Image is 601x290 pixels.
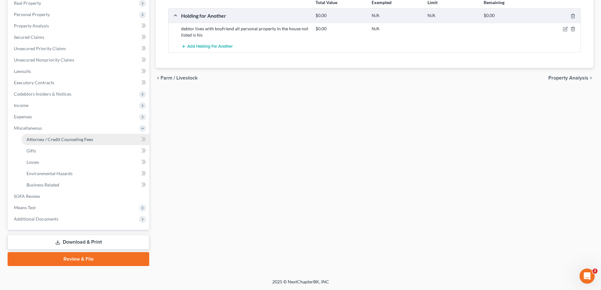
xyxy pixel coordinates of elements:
[121,279,480,290] div: 2025 © NextChapterBK, INC
[8,235,149,250] a: Download & Print
[368,13,424,19] div: N/A
[548,75,593,80] button: Property Analysis chevron_right
[27,148,36,153] span: Gifts
[14,57,74,62] span: Unsecured Nonpriority Claims
[21,134,149,145] a: Attorney / Credit Counseling Fees
[21,145,149,157] a: Gifts
[9,66,149,77] a: Lawsuits
[592,269,598,274] span: 2
[21,168,149,179] a: Environmental Hazards
[548,75,588,80] span: Property Analysis
[14,23,49,28] span: Property Analysis
[27,137,93,142] span: Attorney / Credit Counseling Fees
[480,13,536,19] div: $0.00
[14,68,31,74] span: Lawsuits
[9,54,149,66] a: Unsecured Nonpriority Claims
[8,252,149,266] a: Review & File
[9,43,149,54] a: Unsecured Priority Claims
[14,34,44,40] span: Secured Claims
[178,12,312,19] div: Holding for Another
[14,12,50,17] span: Personal Property
[187,44,233,49] span: Add Holding for Another
[27,182,59,187] span: Business Related
[9,20,149,32] a: Property Analysis
[156,75,197,80] button: chevron_left Farm / Livestock
[161,75,197,80] span: Farm / Livestock
[14,125,42,131] span: Miscellaneous
[14,114,32,119] span: Expenses
[14,103,28,108] span: Income
[312,13,368,19] div: $0.00
[9,32,149,43] a: Secured Claims
[14,0,41,6] span: Real Property
[21,157,149,168] a: Losses
[9,191,149,202] a: SOFA Review
[178,26,312,38] div: debtor lives with boyfriend all personal property in the house not listed is his
[27,159,39,165] span: Losses
[14,205,36,210] span: Means Test
[14,80,54,85] span: Executory Contracts
[14,46,66,51] span: Unsecured Priority Claims
[21,179,149,191] a: Business Related
[27,171,73,176] span: Environmental Hazards
[9,77,149,88] a: Executory Contracts
[312,26,368,32] div: $0.00
[588,75,593,80] i: chevron_right
[14,91,71,97] span: Codebtors Insiders & Notices
[156,75,161,80] i: chevron_left
[14,193,40,199] span: SOFA Review
[181,41,233,52] button: Add Holding for Another
[14,216,58,222] span: Additional Documents
[368,26,424,32] div: N/A
[424,13,480,19] div: N/A
[580,269,595,284] iframe: Intercom live chat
